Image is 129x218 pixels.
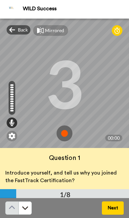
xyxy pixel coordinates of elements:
img: ic_gear.svg [9,133,15,139]
div: 1/8 [49,190,81,199]
button: Next [102,201,124,215]
div: Back [7,25,30,35]
span: Back [18,27,28,33]
div: 3 [45,58,84,108]
img: Profile Image [4,1,20,17]
img: ic_record_start.svg [57,125,72,141]
span: Introduce yourself, and tell us why you joined the FastTrack Certification? [5,170,118,183]
div: Mirrored [45,27,64,34]
div: 00:00 [105,135,122,141]
div: WILD Success [23,6,129,12]
h4: Question 1 [5,153,124,163]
